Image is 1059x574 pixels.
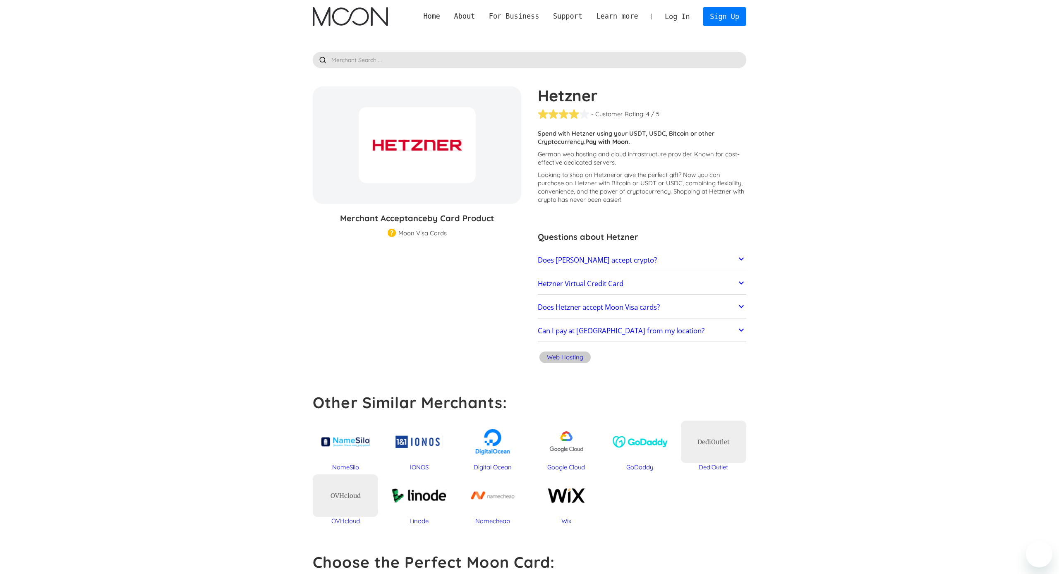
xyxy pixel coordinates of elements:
div: GoDaddy [607,463,673,471]
p: Spend with Hetzner using your USDT, USDC, Bitcoin or other Cryptocurrency. [538,129,746,146]
a: GoDaddy [607,421,673,471]
div: About [447,11,482,22]
a: Home [417,11,447,22]
h3: Merchant Acceptance [313,212,521,225]
p: German web hosting and cloud infrastructure provider. Known for cost-effective dedicated servers. [538,150,746,167]
strong: Choose the Perfect Moon Card: [313,552,555,572]
div: Support [546,11,589,22]
div: Web Hosting [547,353,583,361]
a: Namecheap [460,474,525,525]
h2: Can I pay at [GEOGRAPHIC_DATA] from my location? [538,327,704,335]
div: NameSilo [313,463,378,471]
iframe: Button to launch messaging window [1026,541,1052,567]
div: IONOS [386,463,452,471]
div: About [454,11,475,22]
div: Wix [534,517,599,525]
div: For Business [489,11,539,22]
a: Web Hosting [538,350,592,366]
a: home [313,7,388,26]
a: Hetzner Virtual Credit Card [538,275,746,292]
a: Can I pay at [GEOGRAPHIC_DATA] from my location? [538,323,746,340]
div: Google Cloud [534,463,599,471]
h2: Does Hetzner accept Moon Visa cards? [538,303,660,311]
div: For Business [482,11,546,22]
a: Wix [534,474,599,525]
h3: Questions about Hetzner [538,231,746,243]
h1: Hetzner [538,86,746,105]
input: Merchant Search ... [313,52,746,68]
div: DediOutlet [681,463,746,471]
a: Digital Ocean [460,421,525,471]
div: OVHcloud [331,492,361,500]
div: Linode [386,517,452,525]
a: NameSilo [313,421,378,471]
h2: Hetzner Virtual Credit Card [538,280,623,288]
div: Support [553,11,582,22]
a: DediOutletDediOutlet [681,421,746,471]
div: Namecheap [460,517,525,525]
img: Moon Logo [313,7,388,26]
h2: Does [PERSON_NAME] accept crypto? [538,256,657,264]
a: Does Hetzner accept Moon Visa cards? [538,299,746,316]
div: Learn more [596,11,638,22]
a: IONOS [386,421,452,471]
p: Looking to shop on Hetzner ? Now you can purchase on Hetzner with Bitcoin or USDT or USDC, combin... [538,171,746,204]
strong: Other Similar Merchants: [313,393,507,412]
div: DediOutlet [697,438,730,446]
div: 4 [646,110,649,118]
div: OVHcloud [313,517,378,525]
a: Does [PERSON_NAME] accept crypto? [538,251,746,269]
a: Log In [658,7,697,26]
div: Moon Visa Cards [398,229,447,237]
a: OVHcloudOVHcloud [313,474,378,525]
a: Linode [386,474,452,525]
div: Digital Ocean [460,463,525,471]
a: Sign Up [703,7,746,26]
strong: Pay with Moon. [585,138,630,146]
a: Google Cloud [534,421,599,471]
span: by Card Product [427,213,494,223]
div: Learn more [589,11,645,22]
div: - Customer Rating: [591,110,645,118]
div: / 5 [651,110,659,118]
span: or give the perfect gift [616,171,678,179]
